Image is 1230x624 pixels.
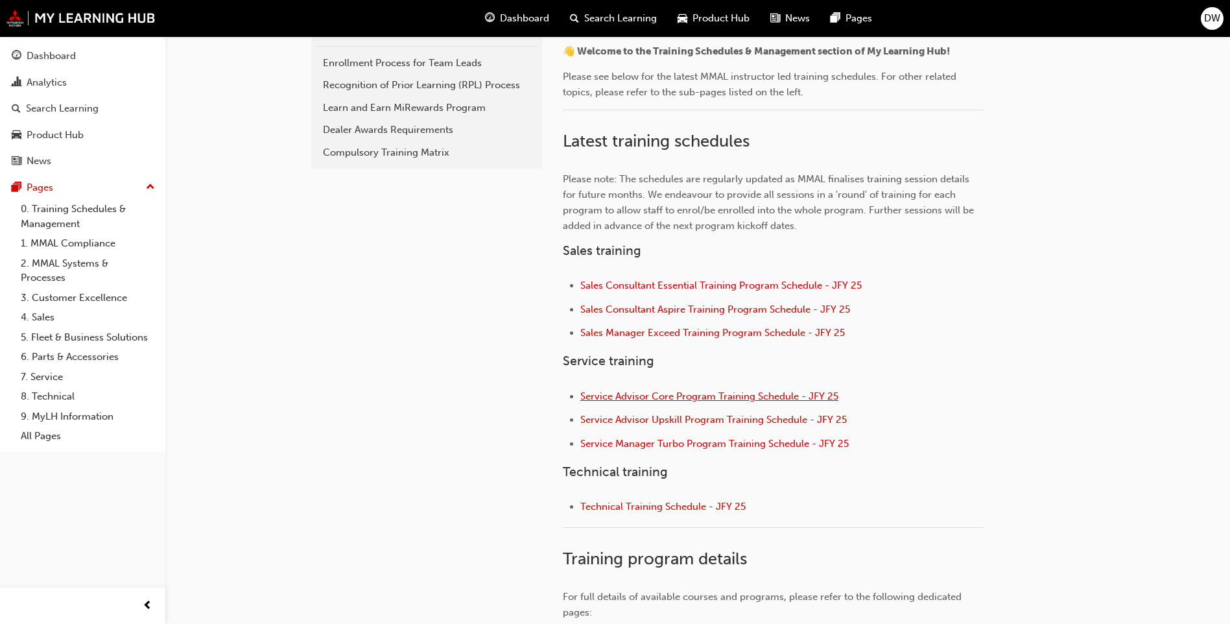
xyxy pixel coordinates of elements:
[785,11,810,26] span: News
[584,11,657,26] span: Search Learning
[563,354,654,368] span: Service training
[316,74,537,97] a: Recognition of Prior Learning (RPL) Process
[12,156,21,167] span: news-icon
[12,77,21,89] span: chart-icon
[846,11,872,26] span: Pages
[563,173,976,232] span: Please note: The schedules are regularly updated as MMAL finalises training session details for f...
[143,598,152,614] span: prev-icon
[316,52,537,75] a: Enrollment Process for Team Leads
[16,254,160,288] a: 2. MMAL Systems & Processes
[560,5,667,32] a: search-iconSearch Learning
[563,45,950,57] span: 👋 Welcome to the Training Schedules & Management section of My Learning Hub!
[6,10,156,27] img: mmal
[831,10,840,27] span: pages-icon
[475,5,560,32] a: guage-iconDashboard
[16,426,160,446] a: All Pages
[678,10,687,27] span: car-icon
[323,56,530,71] div: Enrollment Process for Team Leads
[5,176,160,200] button: Pages
[26,101,99,116] div: Search Learning
[323,145,530,160] div: Compulsory Training Matrix
[485,10,495,27] span: guage-icon
[580,304,850,315] a: Sales Consultant Aspire Training Program Schedule - JFY 25
[16,367,160,387] a: 7. Service
[563,464,668,479] span: Technical training
[5,44,160,68] a: Dashboard
[12,103,21,115] span: search-icon
[316,119,537,141] a: Dealer Awards Requirements
[323,78,530,93] div: Recognition of Prior Learning (RPL) Process
[27,128,84,143] div: Product Hub
[27,75,67,90] div: Analytics
[580,280,862,291] a: Sales Consultant Essential Training Program Schedule - JFY 25
[5,97,160,121] a: Search Learning
[323,123,530,138] div: Dealer Awards Requirements
[16,307,160,328] a: 4. Sales
[563,591,964,618] span: For full details of available courses and programs, please refer to the following dedicated pages:
[563,549,747,569] span: Training program details
[5,149,160,173] a: News
[5,123,160,147] a: Product Hub
[16,328,160,348] a: 5. Fleet & Business Solutions
[5,42,160,176] button: DashboardAnalyticsSearch LearningProduct HubNews
[27,154,51,169] div: News
[580,501,746,512] a: Technical Training Schedule - JFY 25
[580,390,838,402] a: Service Advisor Core Program Training Schedule - JFY 25
[692,11,750,26] span: Product Hub
[12,51,21,62] span: guage-icon
[570,10,579,27] span: search-icon
[323,101,530,115] div: Learn and Earn MiRewards Program
[12,182,21,194] span: pages-icon
[12,130,21,141] span: car-icon
[146,179,155,196] span: up-icon
[316,97,537,119] a: Learn and Earn MiRewards Program
[16,234,160,254] a: 1. MMAL Compliance
[1204,11,1220,26] span: DW
[27,180,53,195] div: Pages
[500,11,549,26] span: Dashboard
[16,199,160,234] a: 0. Training Schedules & Management
[820,5,882,32] a: pages-iconPages
[563,131,750,151] span: Latest training schedules
[27,49,76,64] div: Dashboard
[580,438,849,450] a: Service Manager Turbo Program Training Schedule - JFY 25
[16,347,160,367] a: 6. Parts & Accessories
[16,288,160,308] a: 3. Customer Excellence
[580,414,847,426] a: Service Advisor Upskill Program Training Schedule - JFY 25
[760,5,820,32] a: news-iconNews
[580,327,845,339] a: Sales Manager Exceed Training Program Schedule - JFY 25
[16,387,160,407] a: 8. Technical
[770,10,780,27] span: news-icon
[1201,7,1224,30] button: DW
[16,407,160,427] a: 9. MyLH Information
[667,5,760,32] a: car-iconProduct Hub
[316,141,537,164] a: Compulsory Training Matrix
[563,243,641,258] span: Sales training
[5,71,160,95] a: Analytics
[563,71,959,98] span: Please see below for the latest MMAL instructor led training schedules. For other related topics,...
